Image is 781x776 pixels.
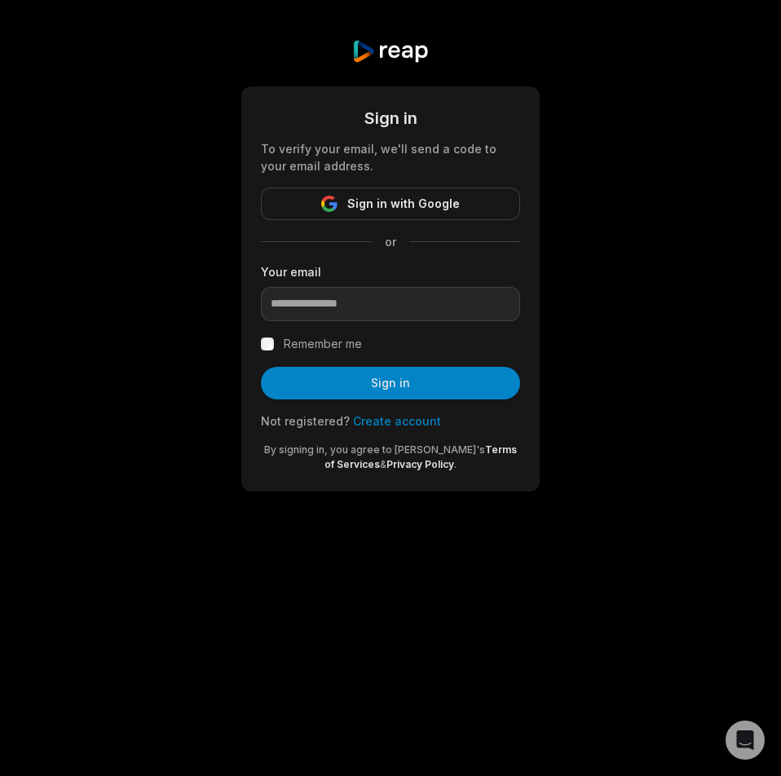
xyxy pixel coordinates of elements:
div: Sign in [261,106,520,130]
a: Privacy Policy [386,458,454,470]
label: Remember me [284,334,362,354]
a: Create account [353,414,441,428]
span: & [380,458,386,470]
span: By signing in, you agree to [PERSON_NAME]'s [264,443,485,456]
img: reap [351,39,429,64]
span: or [372,233,409,250]
div: To verify your email, we'll send a code to your email address. [261,140,520,174]
span: . [454,458,457,470]
span: Sign in with Google [347,194,460,214]
span: Not registered? [261,414,350,428]
button: Sign in [261,367,520,399]
div: Open Intercom Messenger [726,721,765,760]
button: Sign in with Google [261,187,520,220]
label: Your email [261,263,520,280]
a: Terms of Services [324,443,517,470]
